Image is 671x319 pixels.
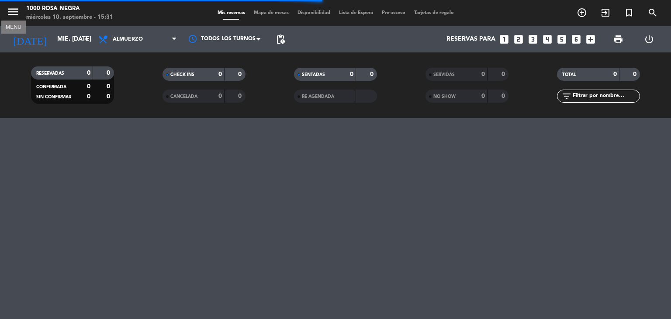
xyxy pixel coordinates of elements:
[647,7,658,18] i: search
[218,93,222,99] strong: 0
[302,73,325,77] span: SENTADAS
[81,34,92,45] i: arrow_drop_down
[370,71,375,77] strong: 0
[624,7,634,18] i: turned_in_not
[302,94,334,99] span: RE AGENDADA
[107,70,112,76] strong: 0
[249,10,293,15] span: Mapa de mesas
[502,71,507,77] strong: 0
[481,93,485,99] strong: 0
[556,34,567,45] i: looks_5
[7,5,20,18] i: menu
[238,93,243,99] strong: 0
[170,94,197,99] span: CANCELADA
[87,70,90,76] strong: 0
[572,91,640,101] input: Filtrar por nombre...
[377,10,410,15] span: Pre-acceso
[87,83,90,90] strong: 0
[238,71,243,77] strong: 0
[410,10,458,15] span: Tarjetas de regalo
[481,71,485,77] strong: 0
[513,34,524,45] i: looks_two
[87,94,90,100] strong: 0
[498,34,510,45] i: looks_one
[218,71,222,77] strong: 0
[36,85,66,89] span: CONFIRMADA
[577,7,587,18] i: add_circle_outline
[644,34,654,45] i: power_settings_new
[446,36,495,43] span: Reservas para
[571,34,582,45] i: looks_6
[335,10,377,15] span: Lista de Espera
[26,4,113,13] div: 1000 Rosa Negra
[36,95,71,99] span: SIN CONFIRMAR
[350,71,353,77] strong: 0
[600,7,611,18] i: exit_to_app
[7,30,53,49] i: [DATE]
[562,73,576,77] span: TOTAL
[1,23,26,31] div: MENU
[613,34,623,45] span: print
[561,91,572,101] i: filter_list
[275,34,286,45] span: pending_actions
[585,34,596,45] i: add_box
[107,83,112,90] strong: 0
[613,71,617,77] strong: 0
[107,94,112,100] strong: 0
[7,5,20,21] button: menu
[527,34,539,45] i: looks_3
[433,94,456,99] span: NO SHOW
[293,10,335,15] span: Disponibilidad
[213,10,249,15] span: Mis reservas
[633,71,638,77] strong: 0
[113,36,143,42] span: Almuerzo
[36,71,64,76] span: RESERVADAS
[170,73,194,77] span: CHECK INS
[502,93,507,99] strong: 0
[542,34,553,45] i: looks_4
[26,13,113,22] div: miércoles 10. septiembre - 15:31
[633,26,664,52] div: LOG OUT
[433,73,455,77] span: SERVIDAS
